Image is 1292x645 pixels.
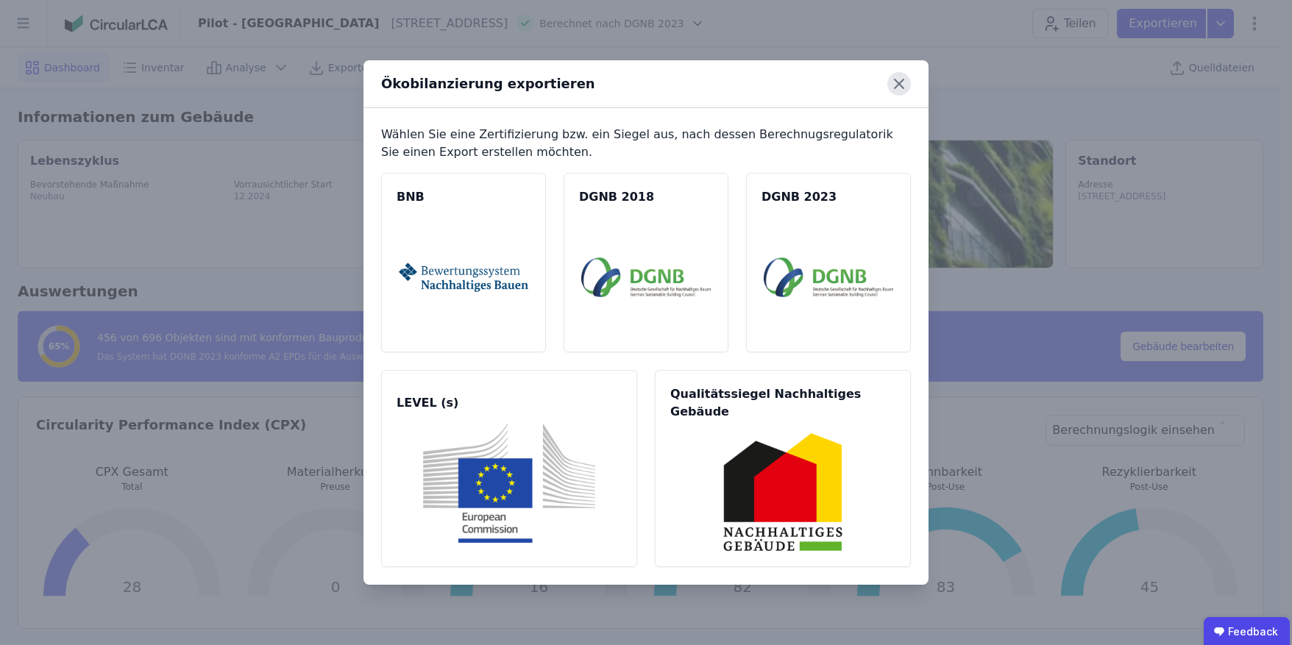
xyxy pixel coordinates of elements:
span: LEVEL (s) [397,394,622,412]
img: dgnb23 [764,218,893,337]
span: BNB [397,188,530,206]
img: levels [399,424,620,543]
img: bnb [399,218,528,337]
div: Wählen Sie eine Zertifizierung bzw. ein Siegel aus, nach dessen Berechnugsregulatorik Sie einen E... [381,126,911,161]
div: Ökobilanzierung exportieren [381,74,595,94]
span: DGNB 2018 [579,188,713,206]
img: qng [672,432,893,552]
span: Qualitätssiegel Nachhaltiges Gebäude [670,385,895,421]
span: DGNB 2023 [762,188,895,206]
img: dgnb18 [581,218,711,337]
